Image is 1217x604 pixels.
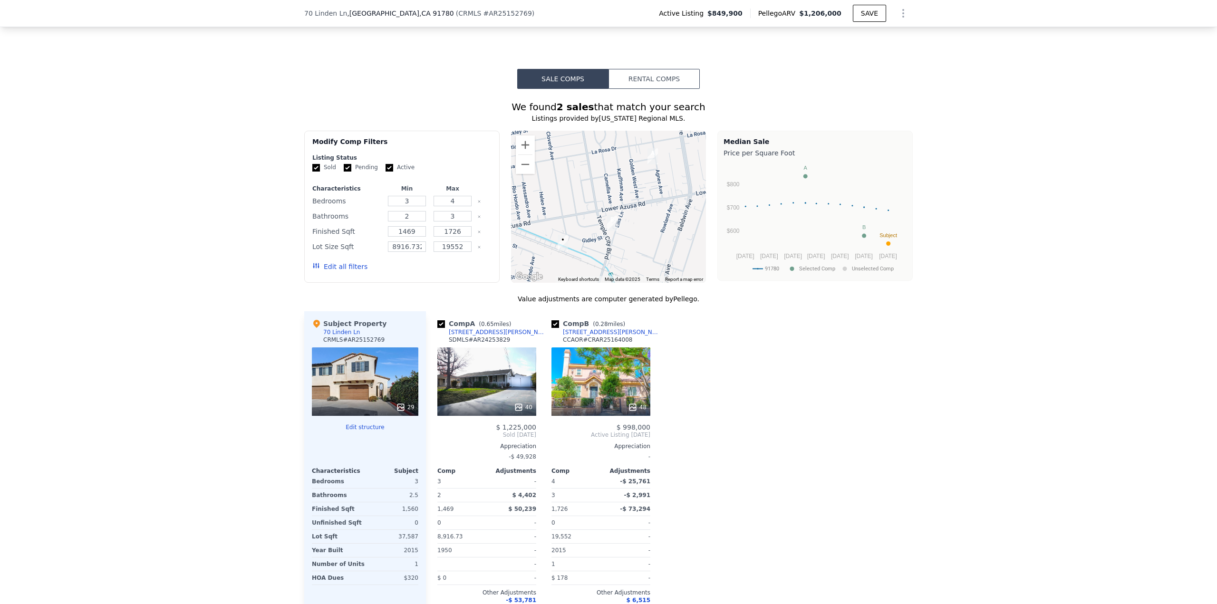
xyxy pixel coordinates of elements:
button: SAVE [853,5,886,22]
input: Active [386,164,393,172]
span: -$ 25,761 [620,478,650,485]
div: Adjustments [487,467,536,475]
div: Modify Comp Filters [312,137,492,154]
div: Max [432,185,473,192]
div: Unfinished Sqft [312,516,363,529]
span: ( miles) [589,321,629,327]
div: Median Sale [724,137,907,146]
div: 29 [396,403,415,412]
div: Comp B [551,319,629,328]
div: - [489,571,536,585]
div: 3 [551,489,599,502]
text: [DATE] [760,253,778,259]
div: Bedrooms [312,475,363,488]
div: - [603,530,650,543]
span: -$ 49,928 [509,453,536,460]
div: Adjustments [601,467,650,475]
span: 8,916.73 [437,533,463,540]
span: 0 [437,519,441,526]
button: Edit structure [312,423,418,431]
div: Appreciation [551,442,650,450]
div: 4943 Agnes Avenue [647,148,658,164]
div: - [489,544,536,557]
span: $ 4,402 [512,492,536,499]
button: Edit all filters [312,262,367,271]
div: We found that match your search [304,100,913,114]
text: B [862,224,866,230]
div: Lot Sqft [312,530,363,543]
div: Bedrooms [312,194,382,208]
div: Number of Units [312,557,365,571]
div: Characteristics [312,467,365,475]
div: Finished Sqft [312,502,363,516]
img: Google [513,270,545,283]
div: [STREET_ADDRESS][PERSON_NAME] [449,328,548,336]
div: 4439 Ellis Ln [607,215,618,231]
span: $ 1,225,000 [496,423,536,431]
a: Terms (opens in new tab) [646,277,659,282]
span: $ 50,239 [508,506,536,512]
div: Bathrooms [312,489,363,502]
span: $ 6,515 [627,597,650,604]
text: Subject [879,232,897,238]
div: - [489,516,536,529]
div: Comp [437,467,487,475]
text: A [804,165,808,171]
div: Listing Status [312,154,492,162]
div: Comp A [437,319,515,328]
div: Listings provided by [US_STATE] Regional MLS . [304,114,913,123]
div: [STREET_ADDRESS][PERSON_NAME] [563,328,662,336]
div: - [551,450,650,463]
div: Characteristics [312,185,382,192]
span: Active Listing [DATE] [551,431,650,439]
input: Pending [344,164,351,172]
div: CRMLS # AR25152769 [323,336,385,344]
div: 2015 [367,544,418,557]
text: 91780 [765,266,779,272]
span: -$ 73,294 [620,506,650,512]
span: 3 [437,478,441,485]
span: Map data ©2025 [605,277,640,282]
div: ( ) [456,9,535,18]
div: - [489,530,536,543]
div: Lot Size Sqft [312,240,382,253]
a: [STREET_ADDRESS][PERSON_NAME] [551,328,662,336]
input: Sold [312,164,320,172]
div: SDMLS # AR24253829 [449,336,510,344]
div: $320 [367,571,418,585]
div: 2.5 [367,489,418,502]
div: - [603,544,650,557]
svg: A chart. [724,160,907,278]
a: Report a map error [665,277,703,282]
span: , CA 91780 [419,10,454,17]
div: - [489,557,536,571]
span: -$ 53,781 [506,597,536,604]
text: Selected Comp [799,266,835,272]
span: $849,900 [707,9,743,18]
span: ( miles) [475,321,515,327]
div: 70 Linden Ln [558,235,568,251]
span: # AR25152769 [483,10,532,17]
div: 2015 [551,544,599,557]
span: $ 998,000 [617,423,650,431]
div: 0 [367,516,418,529]
span: Active Listing [659,9,707,18]
div: - [489,475,536,488]
button: Keyboard shortcuts [558,276,599,283]
span: 4 [551,478,555,485]
button: Sale Comps [517,69,608,89]
button: Clear [477,245,481,249]
div: 3 [367,475,418,488]
div: Other Adjustments [551,589,650,596]
div: - [603,557,650,571]
text: [DATE] [855,253,873,259]
div: 2 [437,489,485,502]
div: 1 [551,557,599,571]
span: , [GEOGRAPHIC_DATA] [347,9,454,18]
span: 70 Linden Ln [304,9,347,18]
span: 0.28 [595,321,608,327]
div: Bathrooms [312,210,382,223]
div: HOA Dues [312,571,363,585]
div: 48 [628,403,647,412]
